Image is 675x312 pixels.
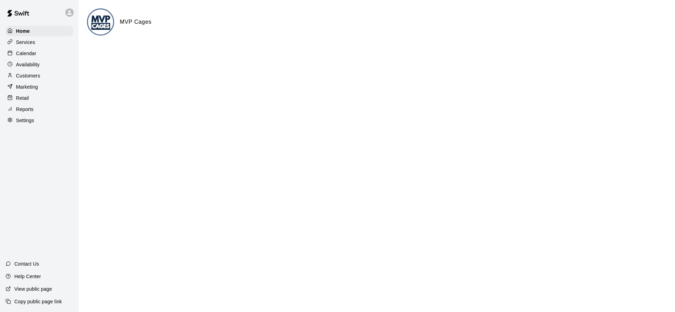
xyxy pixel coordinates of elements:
[16,95,29,102] p: Retail
[16,72,40,79] p: Customers
[16,39,35,46] p: Services
[6,93,73,103] a: Retail
[6,26,73,36] a: Home
[6,70,73,81] a: Customers
[6,115,73,126] a: Settings
[16,106,34,113] p: Reports
[16,61,40,68] p: Availability
[16,83,38,90] p: Marketing
[14,260,39,267] p: Contact Us
[16,50,36,57] p: Calendar
[6,59,73,70] a: Availability
[14,273,41,280] p: Help Center
[6,48,73,59] a: Calendar
[120,17,152,27] h6: MVP Cages
[88,9,114,36] img: MVP Cages logo
[16,28,30,35] p: Home
[6,82,73,92] a: Marketing
[16,117,34,124] p: Settings
[14,285,52,292] p: View public page
[6,37,73,47] a: Services
[6,104,73,114] a: Reports
[14,298,62,305] p: Copy public page link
